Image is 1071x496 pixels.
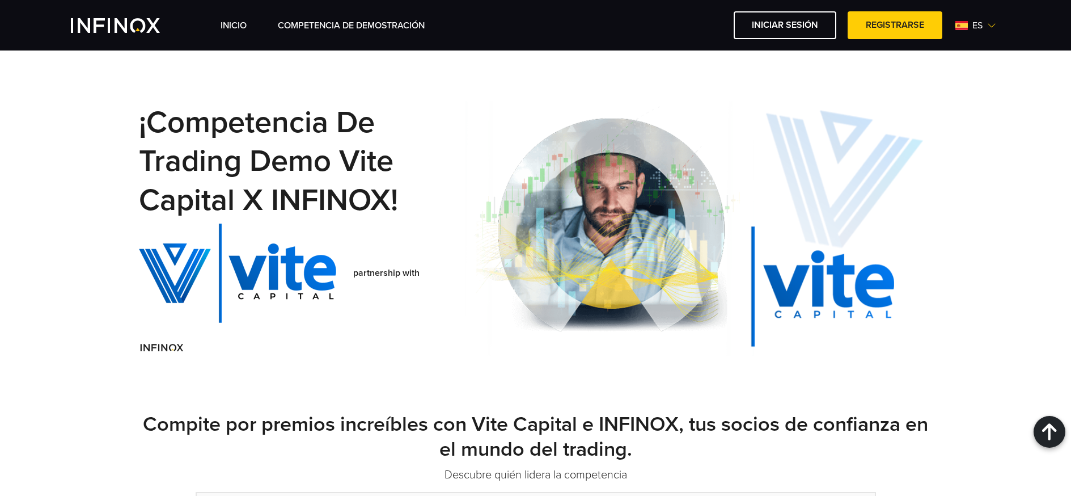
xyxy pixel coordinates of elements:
a: INFINOX Vite [71,18,187,33]
strong: Compite por premios increíbles con Vite Capital e INFINOX, tus socios de confianza en el mundo de... [143,412,928,461]
p: Descubre quién lidera la competencia [139,467,933,483]
a: Competencia de Demostración [278,19,425,32]
small: ¡Competencia de Trading Demo Vite Capital x INFINOX! [139,104,398,218]
span: es [968,19,987,32]
span: partnership with [353,266,420,280]
a: Iniciar sesión [734,11,836,39]
a: INICIO [221,19,247,32]
a: Registrarse [848,11,942,39]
